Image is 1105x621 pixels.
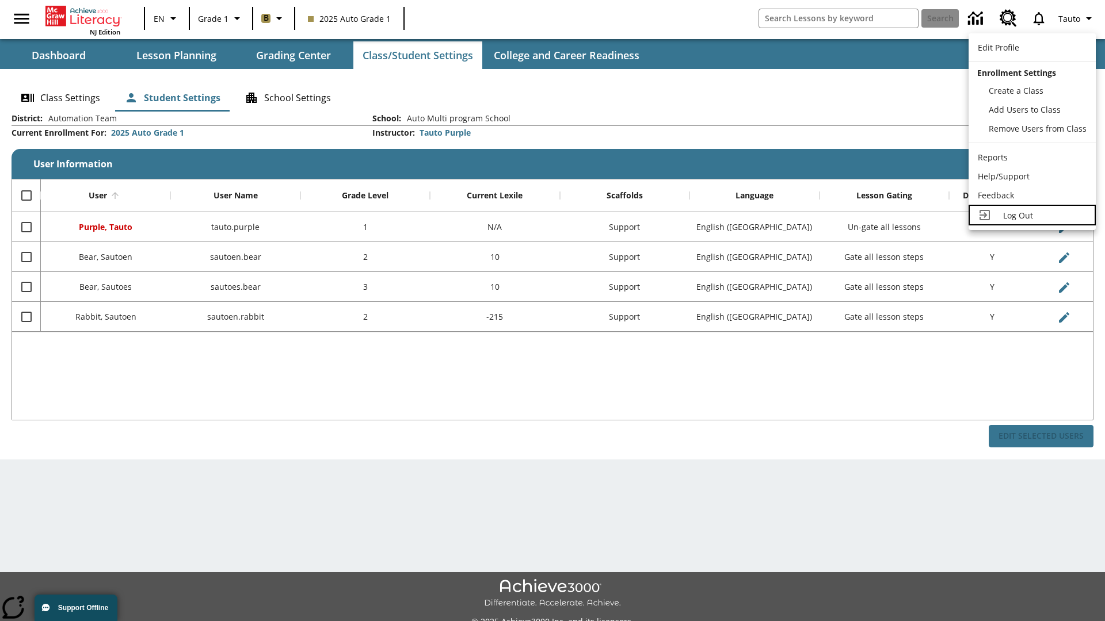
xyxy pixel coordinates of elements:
[978,190,1014,201] span: Feedback
[978,171,1030,182] span: Help/Support
[978,152,1008,163] span: Reports
[977,67,1056,78] span: Enrollment Settings
[989,85,1043,96] span: Create a Class
[989,104,1061,115] span: Add Users to Class
[1003,210,1033,221] span: Log Out
[978,42,1019,53] span: Edit Profile
[989,123,1087,134] span: Remove Users from Class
